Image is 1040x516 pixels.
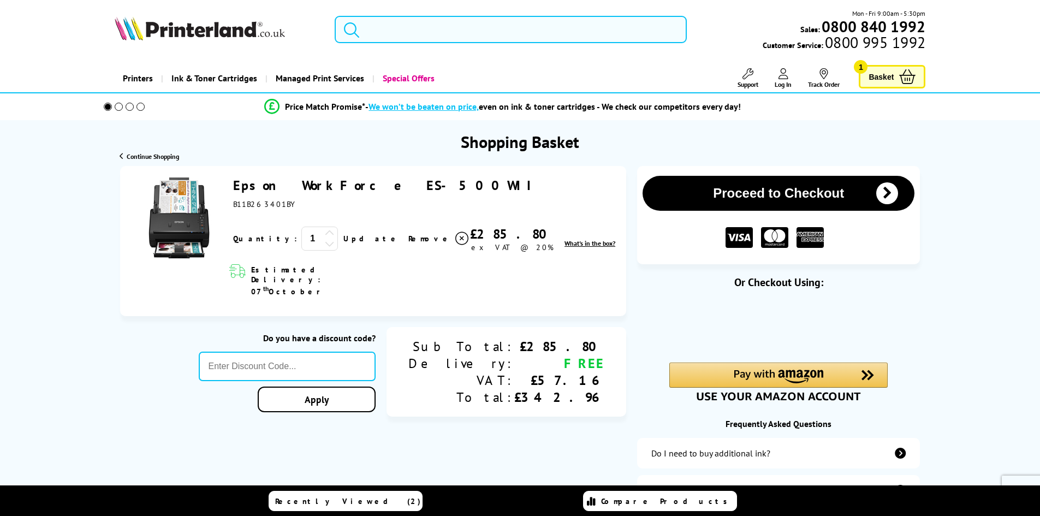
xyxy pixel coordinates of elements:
span: 1 [854,60,867,74]
a: Delete item from your basket [408,230,470,247]
span: Continue Shopping [127,152,179,161]
a: items-arrive [637,475,920,506]
a: Track Order [808,68,840,88]
div: Do I need to buy additional ink? [651,448,770,459]
img: Printerland Logo [115,16,285,40]
a: Log In [775,68,792,88]
a: Compare Products [583,491,737,511]
span: Log In [775,80,792,88]
a: Printerland Logo [115,16,322,43]
a: Special Offers [372,64,443,92]
div: Total: [408,389,514,406]
span: Customer Service: [763,37,925,50]
span: Recently Viewed (2) [275,496,421,506]
img: Epson WorkForce ES-500WII [138,177,220,259]
span: ex VAT @ 20% [471,242,554,252]
div: Amazon Pay - Use your Amazon account [669,363,888,401]
span: Support [738,80,758,88]
a: Continue Shopping [120,152,179,161]
a: Ink & Toner Cartridges [161,64,265,92]
li: modal_Promise [89,97,917,116]
a: additional-ink [637,438,920,468]
button: Proceed to Checkout [643,176,914,211]
a: Update [343,234,400,244]
a: Epson WorkForce ES-500WII [233,177,537,194]
span: Sales: [800,24,820,34]
a: 0800 840 1992 [820,21,925,32]
iframe: PayPal [669,307,888,331]
a: Basket 1 [859,65,925,88]
div: Or Checkout Using: [637,275,920,289]
div: £285.80 [470,226,555,242]
div: Frequently Asked Questions [637,418,920,429]
span: Compare Products [601,496,733,506]
span: Quantity: [233,234,297,244]
h1: Shopping Basket [461,131,579,152]
a: Managed Print Services [265,64,372,92]
sup: th [263,284,269,293]
a: lnk_inthebox [564,239,615,247]
a: Support [738,68,758,88]
span: Price Match Promise* [285,101,365,112]
span: We won’t be beaten on price, [369,101,479,112]
div: FREE [514,355,604,372]
span: Ink & Toner Cartridges [171,64,257,92]
a: Printers [115,64,161,92]
span: B11B263401BY [233,199,298,209]
div: Delivery: [408,355,514,372]
span: Estimated Delivery: 07 October [251,265,386,296]
a: Apply [258,387,376,412]
div: VAT: [408,372,514,389]
img: VISA [726,227,753,248]
span: Mon - Fri 9:00am - 5:30pm [852,8,925,19]
span: Basket [869,69,894,84]
a: Recently Viewed (2) [269,491,423,511]
b: 0800 840 1992 [822,16,925,37]
img: American Express [797,227,824,248]
span: What's in the box? [564,239,615,247]
div: £342.96 [514,389,604,406]
div: £285.80 [514,338,604,355]
div: £57.16 [514,372,604,389]
span: Remove [408,234,451,244]
img: MASTER CARD [761,227,788,248]
div: - even on ink & toner cartridges - We check our competitors every day! [365,101,741,112]
input: Enter Discount Code... [199,352,376,381]
span: 0800 995 1992 [823,37,925,48]
div: Sub Total: [408,338,514,355]
div: Do you have a discount code? [199,333,376,343]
